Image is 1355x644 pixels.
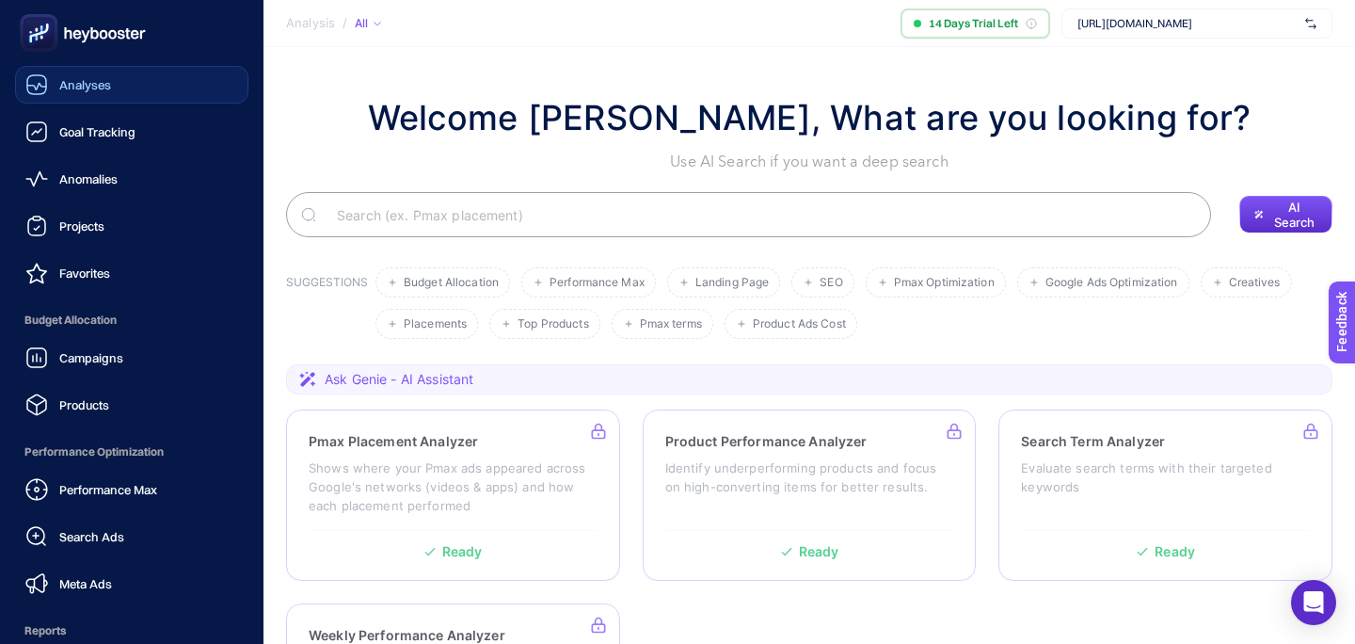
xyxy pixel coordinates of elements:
[998,410,1332,581] a: Search Term AnalyzerEvaluate search terms with their targeted keywordsReady
[325,370,473,389] span: Ask Genie - AI Assistant
[753,317,846,331] span: Product Ads Cost
[15,160,248,198] a: Anomalies
[59,218,104,233] span: Projects
[368,92,1251,143] h1: Welcome [PERSON_NAME], What are you looking for?
[59,124,135,139] span: Goal Tracking
[643,410,977,581] a: Product Performance AnalyzerIdentify underperforming products and focus on high-converting items ...
[1271,200,1317,230] span: AI Search
[1045,276,1178,290] span: Google Ads Optimization
[1305,14,1316,33] img: svg%3e
[518,317,588,331] span: Top Products
[820,276,842,290] span: SEO
[695,276,769,290] span: Landing Page
[15,207,248,245] a: Projects
[59,77,111,92] span: Analyses
[59,529,124,544] span: Search Ads
[15,433,248,471] span: Performance Optimization
[404,317,467,331] span: Placements
[355,16,381,31] div: All
[322,188,1196,241] input: Search
[59,266,110,281] span: Favorites
[894,276,995,290] span: Pmax Optimization
[1077,16,1298,31] span: [URL][DOMAIN_NAME]
[404,276,499,290] span: Budget Allocation
[640,317,702,331] span: Pmax terms
[286,16,335,31] span: Analysis
[1239,196,1332,233] button: AI Search
[929,16,1018,31] span: 14 Days Trial Left
[59,482,157,497] span: Performance Max
[286,275,368,339] h3: SUGGESTIONS
[286,410,620,581] a: Pmax Placement AnalyzerShows where your Pmax ads appeared across Google's networks (videos & apps...
[59,576,112,591] span: Meta Ads
[11,6,72,21] span: Feedback
[15,113,248,151] a: Goal Tracking
[15,301,248,339] span: Budget Allocation
[59,350,123,365] span: Campaigns
[15,386,248,424] a: Products
[59,397,109,412] span: Products
[59,171,118,186] span: Anomalies
[1229,276,1281,290] span: Creatives
[343,15,347,30] span: /
[15,518,248,555] a: Search Ads
[368,151,1251,173] p: Use AI Search if you want a deep search
[15,339,248,377] a: Campaigns
[550,276,645,290] span: Performance Max
[15,565,248,603] a: Meta Ads
[15,471,248,508] a: Performance Max
[15,254,248,292] a: Favorites
[15,66,248,104] a: Analyses
[1291,580,1336,625] div: Open Intercom Messenger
